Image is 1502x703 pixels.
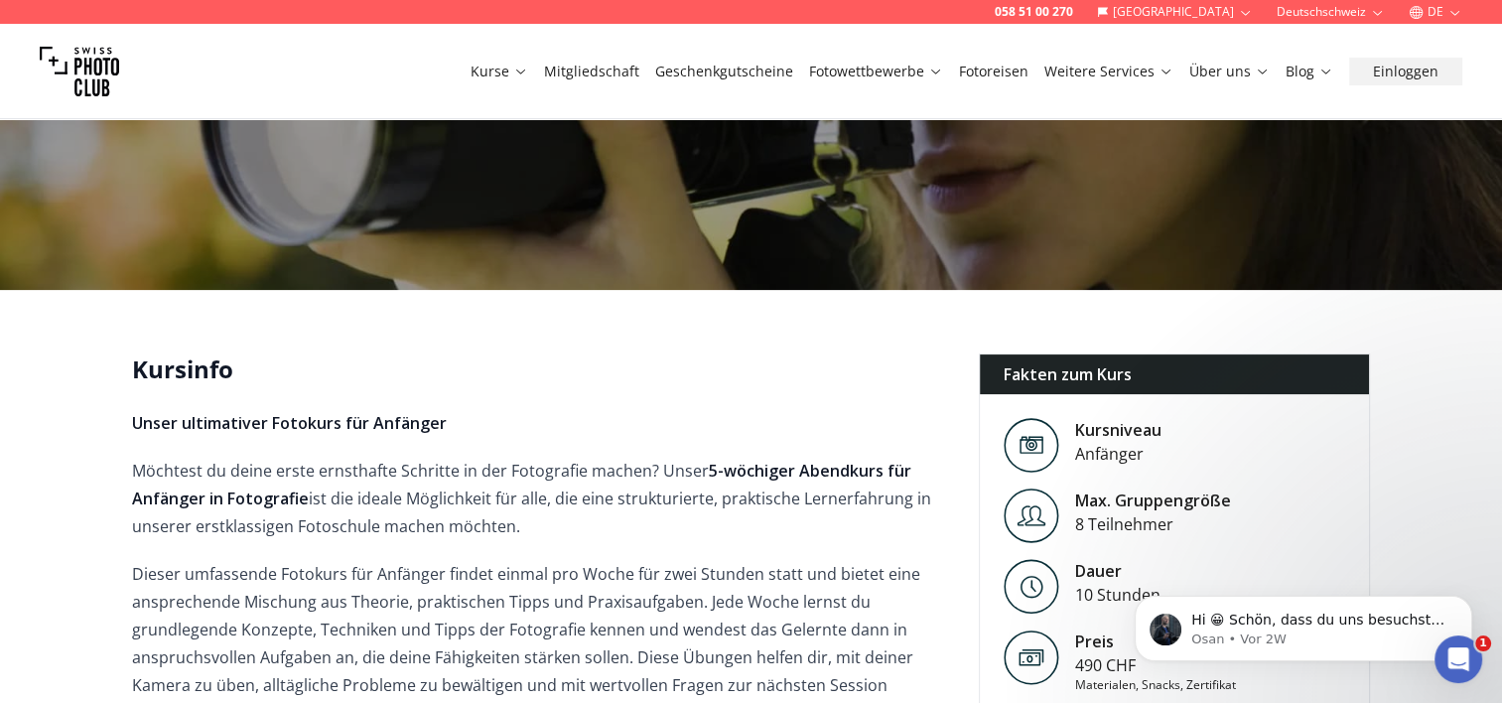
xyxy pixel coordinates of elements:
button: Über uns [1181,58,1278,85]
p: Message from Osan, sent Vor 2W [86,160,342,178]
img: Profile image for Osan [45,143,76,175]
a: Weitere Services [1044,62,1173,81]
div: message notification from Osan, Vor 2W. Hi 😀 Schön, dass du uns besuchst. Stell' uns gerne jederz... [30,125,367,191]
button: Fotowettbewerbe [801,58,951,85]
div: 490 CHF [1075,653,1236,677]
a: 058 51 00 270 [995,4,1073,20]
img: Level [1004,418,1059,473]
a: Fotowettbewerbe [809,62,943,81]
div: 10 Stunden [1075,583,1161,607]
div: Kursniveau [1075,418,1161,442]
img: Swiss photo club [40,32,119,111]
a: Blog [1286,62,1333,81]
div: 8 Teilnehmer [1075,512,1231,536]
button: Einloggen [1349,58,1462,85]
iframe: Intercom live chat [1434,635,1482,683]
a: Fotoreisen [959,62,1028,81]
p: Möchtest du deine erste ernsthafte Schritte in der Fotografie machen? Unser ist die ideale Möglic... [132,457,947,540]
div: Anfänger [1075,442,1161,466]
button: Fotoreisen [951,58,1036,85]
strong: Unser ultimativer Fotokurs für Anfänger [132,412,447,434]
div: Preis [1075,630,1236,653]
button: Weitere Services [1036,58,1181,85]
button: Blog [1278,58,1341,85]
a: Geschenkgutscheine [655,62,793,81]
button: Kurse [463,58,536,85]
div: Dauer [1075,559,1161,583]
span: 1 [1475,635,1491,651]
a: Kurse [471,62,528,81]
div: Materialen, Snacks, Zertifikat [1075,677,1236,693]
div: Max. Gruppengröße [1075,489,1231,512]
iframe: Intercom notifications Nachricht [1105,471,1502,693]
img: Level [1004,559,1059,614]
span: Hi 😀 Schön, dass du uns besuchst. Stell' uns gerne jederzeit Fragen oder hinterlasse ein Feedback. [86,141,340,197]
button: Mitgliedschaft [536,58,647,85]
a: Über uns [1189,62,1270,81]
button: Geschenkgutscheine [647,58,801,85]
div: Fakten zum Kurs [980,354,1370,394]
img: Preis [1004,630,1059,685]
h2: Kursinfo [132,353,947,385]
a: Mitgliedschaft [544,62,639,81]
img: Level [1004,489,1059,543]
